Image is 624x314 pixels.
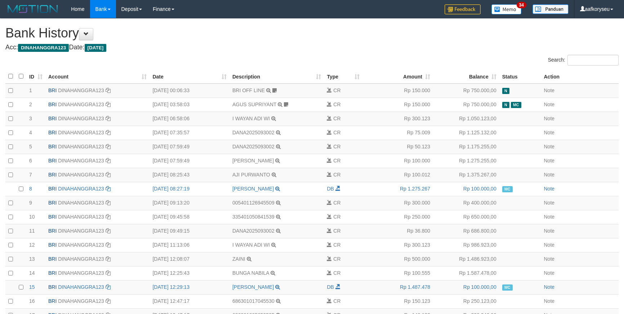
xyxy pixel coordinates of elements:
a: DANA2025093002 [232,130,275,135]
a: Note [544,172,554,178]
td: [DATE] 07:59:49 [150,154,229,168]
a: I WAYAN ADI WI [232,242,270,248]
th: Date: activate to sort column ascending [150,69,229,84]
span: DB [327,284,334,290]
td: Rp 150.000 [362,84,433,98]
a: DINAHANGGRA123 [58,200,104,206]
span: BRI [48,158,57,163]
span: CR [333,228,340,234]
td: [DATE] 08:25:43 [150,168,229,182]
td: Rp 750.000,00 [433,84,499,98]
td: [DATE] 03:58:03 [150,98,229,112]
a: AJI PURWANTO [232,172,270,178]
td: Rp 150.123 [362,294,433,308]
a: DINAHANGGRA123 [58,88,104,93]
a: ZAINI [232,256,245,262]
td: [DATE] 12:47:17 [150,294,229,308]
span: CR [333,298,340,304]
td: Rp 686.800,00 [433,224,499,238]
a: Note [544,116,554,121]
td: Rp 300.123 [362,112,433,126]
a: Copy DINAHANGGRA123 to clipboard [106,270,111,276]
span: CR [333,256,340,262]
a: [PERSON_NAME] [232,284,274,290]
img: panduan.png [532,4,569,14]
span: 3 [29,116,32,121]
a: DINAHANGGRA123 [58,102,104,107]
span: CR [333,214,340,220]
td: [DATE] 09:49:15 [150,224,229,238]
span: 15 [29,284,35,290]
a: DINAHANGGRA123 [58,270,104,276]
a: Copy DINAHANGGRA123 to clipboard [106,88,111,93]
a: 005401126945509 [232,200,275,206]
a: 335401050841539 [232,214,275,220]
span: CR [333,242,340,248]
span: BRI [48,242,57,248]
th: Balance: activate to sort column ascending [433,69,499,84]
span: BRI [48,144,57,149]
td: Rp 1.587.478,00 [433,266,499,280]
span: 5 [29,144,32,149]
a: DINAHANGGRA123 [58,256,104,262]
a: [PERSON_NAME] [232,158,274,163]
td: [DATE] 00:06:33 [150,84,229,98]
span: 6 [29,158,32,163]
td: Rp 1.486.923,00 [433,252,499,266]
a: AGUS SUPRIYANT [232,102,276,107]
span: 11 [29,228,35,234]
h4: Acc: Date: [5,44,619,51]
td: Rp 300.123 [362,238,433,252]
td: Rp 1.275.255,00 [433,154,499,168]
span: 8 [29,186,32,192]
span: DINAHANGGRA123 [18,44,69,52]
span: 13 [29,256,35,262]
th: Account: activate to sort column ascending [45,69,150,84]
a: Note [544,228,554,234]
span: 16 [29,298,35,304]
span: 1 [29,88,32,93]
span: BRI [48,200,57,206]
th: ID: activate to sort column ascending [26,69,45,84]
th: Action [541,69,619,84]
th: Amount: activate to sort column ascending [362,69,433,84]
a: 686301017045530 [232,298,275,304]
td: [DATE] 12:29:13 [150,280,229,294]
a: Note [544,102,554,107]
input: Search: [567,55,619,66]
td: Rp 300.000 [362,196,433,210]
td: Rp 100.012 [362,168,433,182]
td: Rp 1.175.255,00 [433,140,499,154]
a: [PERSON_NAME] [232,186,274,192]
a: Note [544,242,554,248]
img: MOTION_logo.png [5,4,60,14]
span: Manually Checked by: aafFelly [502,186,513,192]
th: Status [499,69,541,84]
span: BRI [48,270,57,276]
span: Has Note [502,88,509,94]
a: Copy DINAHANGGRA123 to clipboard [106,144,111,149]
span: 9 [29,200,32,206]
a: Copy DINAHANGGRA123 to clipboard [106,130,111,135]
td: [DATE] 07:35:57 [150,126,229,140]
a: BUNGA NABILA [232,270,269,276]
td: [DATE] 08:27:19 [150,182,229,196]
td: [DATE] 06:58:06 [150,112,229,126]
span: CR [333,88,340,93]
span: BRI [48,228,57,234]
td: Rp 1.375.267,00 [433,168,499,182]
span: 34 [517,2,526,8]
a: I WAYAN ADI WI [232,116,270,121]
td: Rp 1.125.132,00 [433,126,499,140]
span: BRI [48,186,57,192]
a: DANA2025093002 [232,144,275,149]
span: CR [333,116,340,121]
a: BRI OFF LINE [232,88,265,93]
td: Rp 100.000,00 [433,182,499,196]
td: Rp 750.000,00 [433,98,499,112]
a: Note [544,158,554,163]
span: BRI [48,284,57,290]
td: Rp 100.000,00 [433,280,499,294]
td: [DATE] 11:13:06 [150,238,229,252]
td: [DATE] 12:08:07 [150,252,229,266]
